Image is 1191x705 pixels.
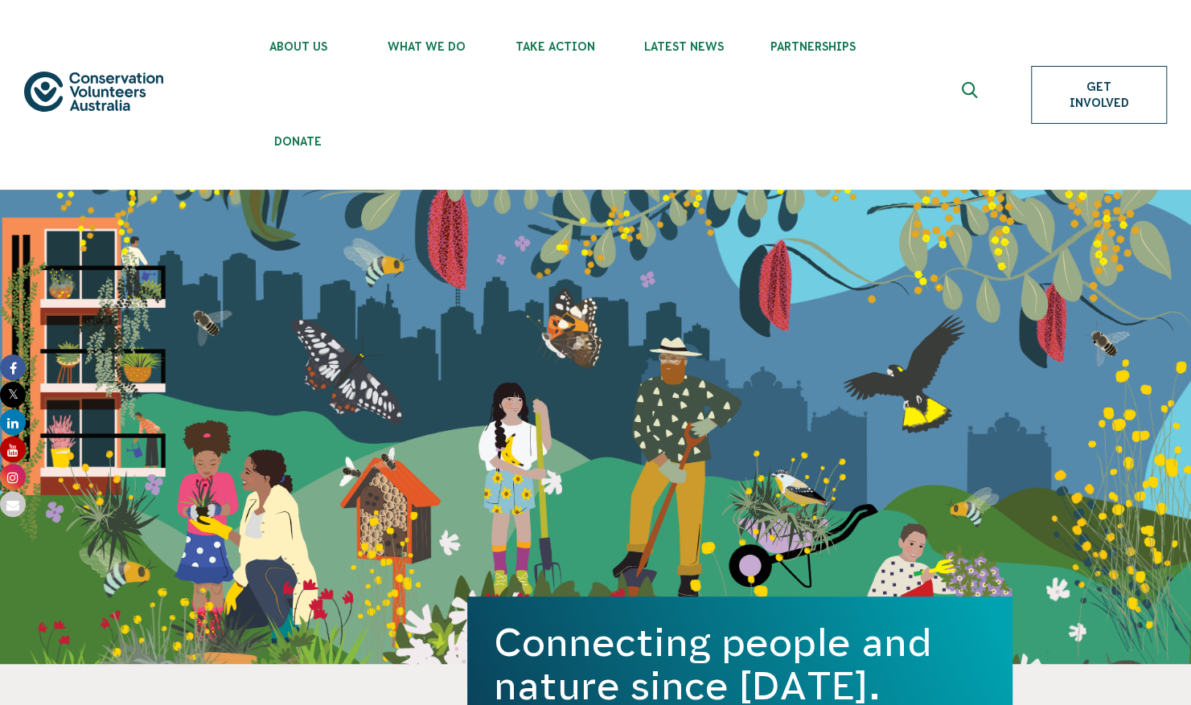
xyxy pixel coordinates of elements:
[749,40,877,53] span: Partnerships
[234,135,363,148] span: Donate
[1031,66,1167,124] a: Get Involved
[952,76,991,114] button: Expand search box Close search box
[620,40,749,53] span: Latest News
[491,40,620,53] span: Take Action
[24,72,163,112] img: logo.svg
[234,40,363,53] span: About Us
[962,82,982,108] span: Expand search box
[363,40,491,53] span: What We Do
